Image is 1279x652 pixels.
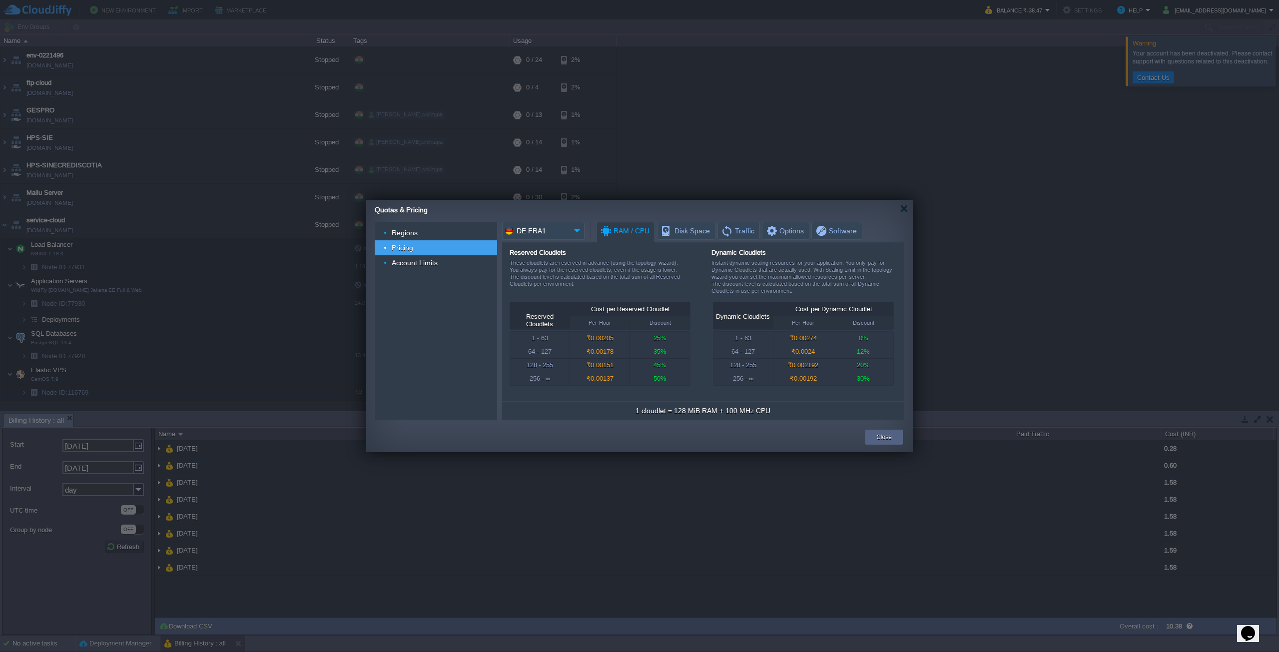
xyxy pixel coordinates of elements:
[1237,612,1269,642] iframe: chat widget
[660,222,710,239] span: Disk Space
[833,372,893,385] div: 30%
[711,249,893,256] div: Dynamic Cloudlets
[375,206,428,214] span: Quotas & Pricing
[571,302,690,316] div: Cost per Reserved Cloudlet
[713,332,773,345] div: 1 - 63
[833,316,893,329] div: Discount
[630,316,690,329] div: Discount
[715,313,770,320] div: Dynamic Cloudlets
[600,222,649,240] span: RAM / CPU
[570,359,630,372] div: ₹0.00151
[510,372,570,385] div: 256 - ∞
[630,345,690,358] div: 35%
[630,332,690,345] div: 25%
[630,359,690,372] div: 45%
[833,332,893,345] div: 0%
[773,372,833,385] div: ₹0.00192
[833,359,893,372] div: 20%
[713,345,773,358] div: 64 - 127
[510,332,570,345] div: 1 - 63
[391,243,415,252] a: Pricing
[570,316,630,329] div: Per Hour
[391,258,439,267] a: Account Limits
[815,222,857,239] span: Software
[630,372,690,385] div: 50%
[512,313,567,328] div: Reserved Cloudlets
[773,359,833,372] div: ₹0.002192
[636,406,770,416] div: 1 cloudlet = 128 MiB RAM + 100 MHz CPU
[570,345,630,358] div: ₹0.00178
[570,372,630,385] div: ₹0.00137
[713,359,773,372] div: 128 - 255
[510,359,570,372] div: 128 - 255
[510,259,691,295] div: These cloudlets are reserved in advance (using the topology wizard). You always pay for the reser...
[713,372,773,385] div: 256 - ∞
[570,332,630,345] div: ₹0.00205
[721,222,754,239] span: Traffic
[510,345,570,358] div: 64 - 127
[773,345,833,358] div: ₹0.0024
[510,249,691,256] div: Reserved Cloudlets
[391,228,419,237] a: Regions
[711,259,893,302] div: Instant dynamic scaling resources for your application. You only pay for Dynamic Cloudlets that a...
[876,432,892,442] button: Close
[765,222,804,239] span: Options
[833,345,893,358] div: 12%
[773,316,833,329] div: Per Hour
[774,302,894,316] div: Cost per Dynamic Cloudlet
[773,332,833,345] div: ₹0.00274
